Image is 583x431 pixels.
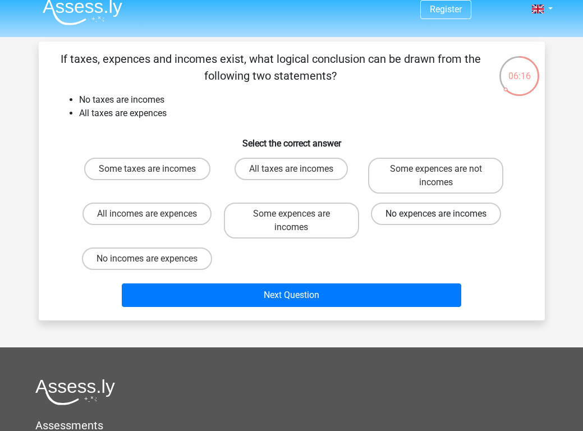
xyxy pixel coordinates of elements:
[498,55,540,83] div: 06:16
[82,203,212,225] label: All incomes are expences
[368,158,503,194] label: Some expences are not incomes
[82,247,212,270] label: No incomes are expences
[122,283,461,307] button: Next Question
[371,203,501,225] label: No expences are incomes
[224,203,359,239] label: Some expences are incomes
[84,158,210,180] label: Some taxes are incomes
[79,107,527,120] li: All taxes are expences
[57,51,485,84] p: If taxes, expences and incomes exist, what logical conclusion can be drawn from the following two...
[235,158,348,180] label: All taxes are incomes
[35,379,115,405] img: Assessly logo
[79,93,527,107] li: No taxes are incomes
[57,129,527,149] h6: Select the correct answer
[430,4,462,15] a: Register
